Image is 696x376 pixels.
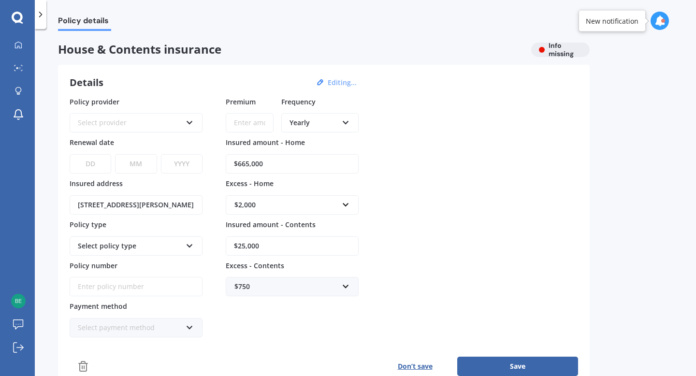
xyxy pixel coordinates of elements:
div: Select policy type [78,241,182,251]
span: Frequency [281,97,316,106]
span: Payment method [70,302,127,311]
span: Premium [226,97,256,106]
span: Policy type [70,220,106,229]
input: Enter amount [226,113,274,132]
input: Enter amount [226,154,359,174]
div: New notification [586,16,638,26]
span: House & Contents insurance [58,43,523,57]
button: Don’t save [373,357,457,376]
span: Policy details [58,16,111,29]
div: Yearly [290,117,338,128]
span: Excess - Home [226,179,274,188]
input: Enter address [70,195,203,215]
span: Policy provider [70,97,119,106]
span: Policy number [70,260,117,270]
img: 3a0e0788796f8b8e7d722fd389459f50 [11,294,26,308]
span: Excess - Contents [226,260,284,270]
div: $750 [234,281,338,292]
span: Insured amount - Contents [226,220,316,229]
span: Insured amount - Home [226,138,305,147]
span: Insured address [70,179,123,188]
button: Save [457,357,578,376]
input: Enter policy number [70,277,203,296]
div: Select provider [78,117,182,128]
div: Select payment method [78,322,182,333]
div: $2,000 [234,200,338,210]
button: Editing... [325,78,360,87]
input: Enter amount [226,236,359,256]
span: Renewal date [70,138,114,147]
h3: Details [70,76,103,89]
